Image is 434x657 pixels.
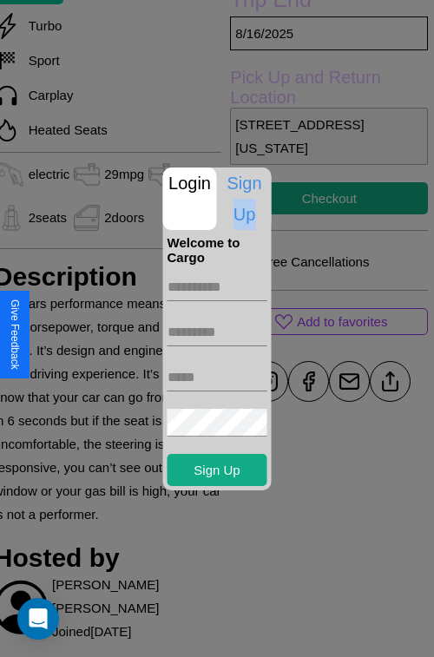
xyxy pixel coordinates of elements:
[163,168,217,199] p: Login
[17,598,59,640] div: Open Intercom Messenger
[9,299,21,370] div: Give Feedback
[218,168,272,230] p: Sign Up
[168,235,267,265] h4: Welcome to Cargo
[168,454,267,486] button: Sign Up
